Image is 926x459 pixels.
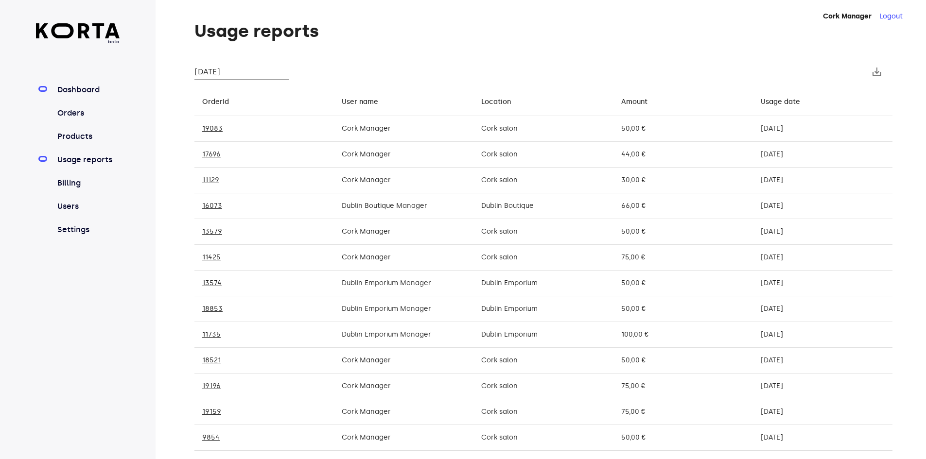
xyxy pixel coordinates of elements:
a: 18521 [202,356,221,364]
a: 11735 [202,330,221,339]
a: Orders [55,107,120,119]
a: Settings [55,224,120,236]
td: Cork Manager [334,374,473,399]
td: Cork Manager [334,142,473,168]
span: User name [342,96,391,108]
td: 75,00 € [613,399,753,425]
td: Cork salon [473,245,613,271]
a: 17696 [202,150,221,158]
td: Cork Manager [334,168,473,193]
a: Dashboard [55,84,120,96]
div: 2025-08-13 15:48:56 [761,304,885,314]
td: Cork salon [473,142,613,168]
td: 50,00 € [613,296,753,322]
td: Dublin Emporium [473,296,613,322]
td: Dublin Emporium [473,322,613,348]
div: 2025-08-12 21:06:08 [761,330,885,340]
a: 13579 [202,227,222,236]
td: 50,00 € [613,116,753,142]
strong: Cork Manager [823,12,872,20]
td: Cork Manager [334,348,473,374]
span: save_alt [871,66,883,78]
td: Cork salon [473,374,613,399]
a: Billing [55,177,120,189]
div: Amount [621,96,647,108]
td: 100,00 € [613,322,753,348]
a: 18853 [202,305,223,313]
div: 2025-08-12 13:49:58 [761,381,885,391]
td: Cork salon [473,168,613,193]
a: 13574 [202,279,222,287]
td: 50,00 € [613,219,753,245]
div: Usage date [761,96,800,108]
td: Dublin Boutique Manager [334,193,473,219]
a: 19159 [202,408,221,416]
div: 2025-08-13 20:57:12 [761,278,885,288]
div: User name [342,96,378,108]
td: 30,00 € [613,168,753,193]
td: Cork salon [473,348,613,374]
div: 2025-08-12 15:52:33 [761,356,885,365]
div: 2025-08-14 13:39:53 [761,253,885,262]
div: 2025-08-14 15:08:09 [761,227,885,237]
td: Cork Manager [334,219,473,245]
h1: Usage reports [194,21,892,41]
div: 2025-08-12 12:26:44 [761,407,885,417]
td: Cork Manager [334,245,473,271]
td: 50,00 € [613,348,753,374]
td: Cork Manager [334,116,473,142]
a: Usage reports [55,154,120,166]
a: 19083 [202,124,223,133]
td: 44,00 € [613,142,753,168]
td: Cork salon [473,425,613,451]
a: Products [55,131,120,142]
a: 11129 [202,176,219,184]
td: Dublin Emporium [473,271,613,296]
td: Cork Manager [334,425,473,451]
span: OrderId [202,96,242,108]
a: 16073 [202,202,222,210]
a: Users [55,201,120,212]
div: Location [481,96,511,108]
td: Dublin Emporium Manager [334,322,473,348]
button: Export [865,60,889,84]
td: Cork Manager [334,399,473,425]
div: 2025-08-11 15:33:14 [761,433,885,442]
a: beta [36,23,120,45]
td: Cork salon [473,116,613,142]
div: 2025-08-14 18:26:14 [761,150,885,159]
div: OrderId [202,96,229,108]
td: Cork salon [473,219,613,245]
button: Logout [879,12,903,21]
span: Amount [621,96,660,108]
td: 66,00 € [613,193,753,219]
a: 9854 [202,433,220,442]
img: Korta [36,23,120,38]
td: Dublin Boutique [473,193,613,219]
td: 75,00 € [613,245,753,271]
a: 19196 [202,382,221,390]
td: Cork salon [473,399,613,425]
span: Location [481,96,524,108]
td: 75,00 € [613,374,753,399]
a: 11425 [202,253,221,261]
td: Dublin Emporium Manager [334,296,473,322]
span: Usage date [761,96,813,108]
td: 50,00 € [613,271,753,296]
span: beta [36,38,120,45]
td: Dublin Emporium Manager [334,271,473,296]
div: 2025-08-14 15:13:43 [761,201,885,211]
div: 2025-08-14 17:01:37 [761,175,885,185]
div: 2025-08-14 18:40:18 [761,124,885,134]
td: 50,00 € [613,425,753,451]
